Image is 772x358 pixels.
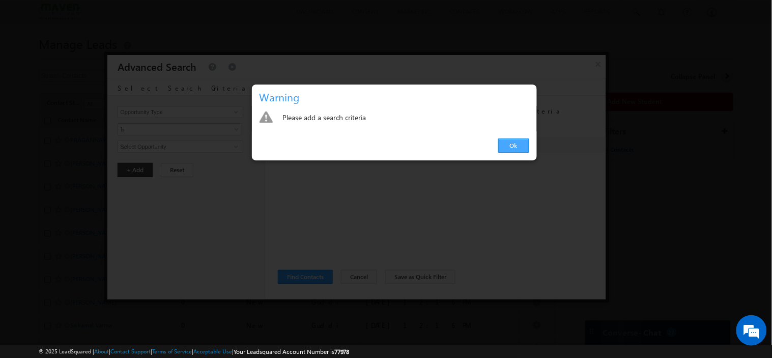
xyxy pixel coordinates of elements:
div: Please add a search criteria [282,111,529,125]
a: Acceptable Use [193,348,232,354]
a: Ok [498,139,529,153]
textarea: Type your message and hit 'Enter' [13,94,186,272]
em: Start Chat [138,281,185,294]
span: Your Leadsquared Account Number is [234,348,350,355]
a: Contact Support [110,348,151,354]
a: About [94,348,109,354]
h3: Warning [260,88,533,106]
span: 77978 [334,348,350,355]
div: Minimize live chat window [167,5,191,30]
div: Chat with us now [53,53,171,67]
a: Terms of Service [152,348,192,354]
span: © 2025 LeadSquared | | | | | [39,347,350,356]
img: d_60004797649_company_0_60004797649 [17,53,43,67]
